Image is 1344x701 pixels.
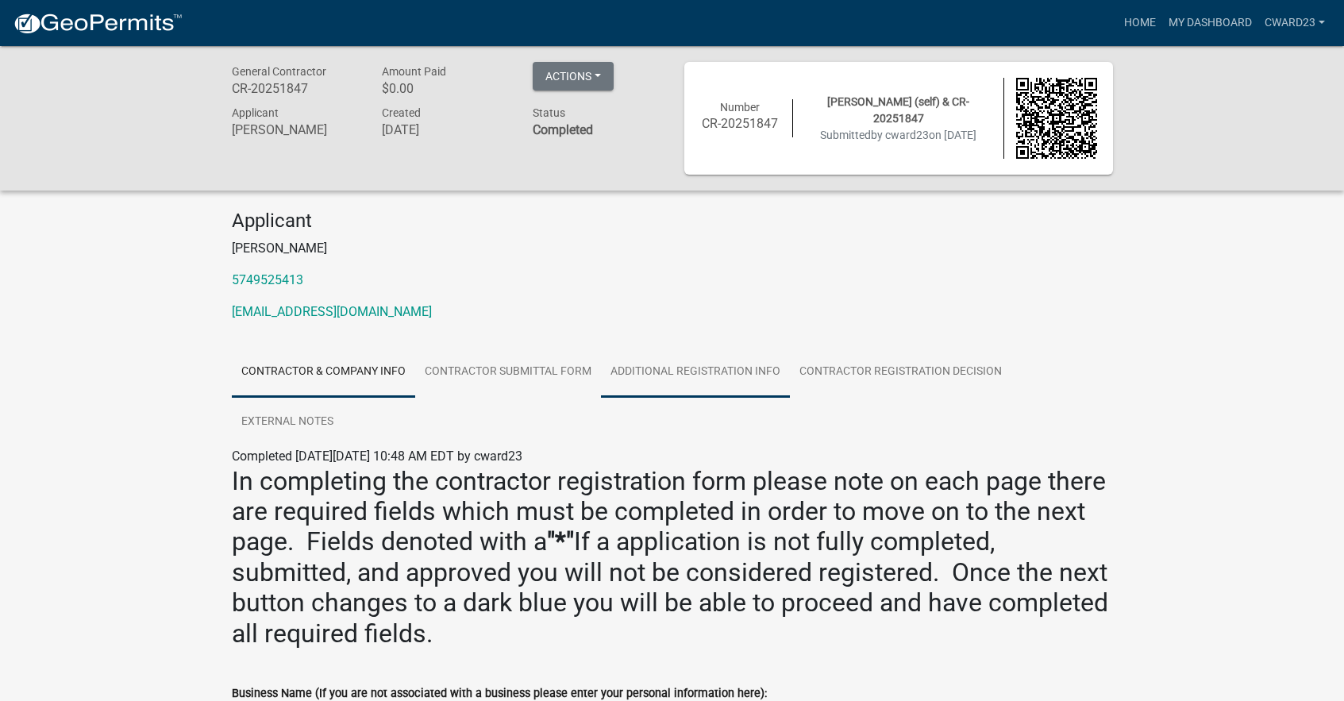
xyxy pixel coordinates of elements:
[827,95,969,125] span: [PERSON_NAME] (self) & CR-20251847
[232,688,767,699] label: Business Name (If you are not associated with a business please enter your personal information h...
[790,347,1011,398] a: Contractor Registration Decision
[382,65,446,78] span: Amount Paid
[232,466,1113,649] h2: In completing the contractor registration form please note on each page there are required fields...
[382,122,509,137] h6: [DATE]
[232,239,1113,258] p: [PERSON_NAME]
[700,116,781,131] h6: CR-20251847
[1016,78,1097,159] img: QR code
[232,272,303,287] a: 5749525413
[232,106,279,119] span: Applicant
[820,129,976,141] span: Submitted on [DATE]
[232,122,359,137] h6: [PERSON_NAME]
[533,62,614,91] button: Actions
[720,101,760,114] span: Number
[232,397,343,448] a: External Notes
[232,210,1113,233] h4: Applicant
[232,304,432,319] a: [EMAIL_ADDRESS][DOMAIN_NAME]
[232,449,522,464] span: Completed [DATE][DATE] 10:48 AM EDT by cward23
[1258,8,1331,38] a: cward23
[533,106,565,119] span: Status
[533,122,593,137] strong: Completed
[415,347,601,398] a: Contractor Submittal Form
[232,81,359,96] h6: CR-20251847
[382,106,421,119] span: Created
[1162,8,1258,38] a: My Dashboard
[601,347,790,398] a: Additional Registration Info
[1118,8,1162,38] a: Home
[232,347,415,398] a: Contractor & Company Info
[232,65,326,78] span: General Contractor
[382,81,509,96] h6: $0.00
[871,129,929,141] span: by cward23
